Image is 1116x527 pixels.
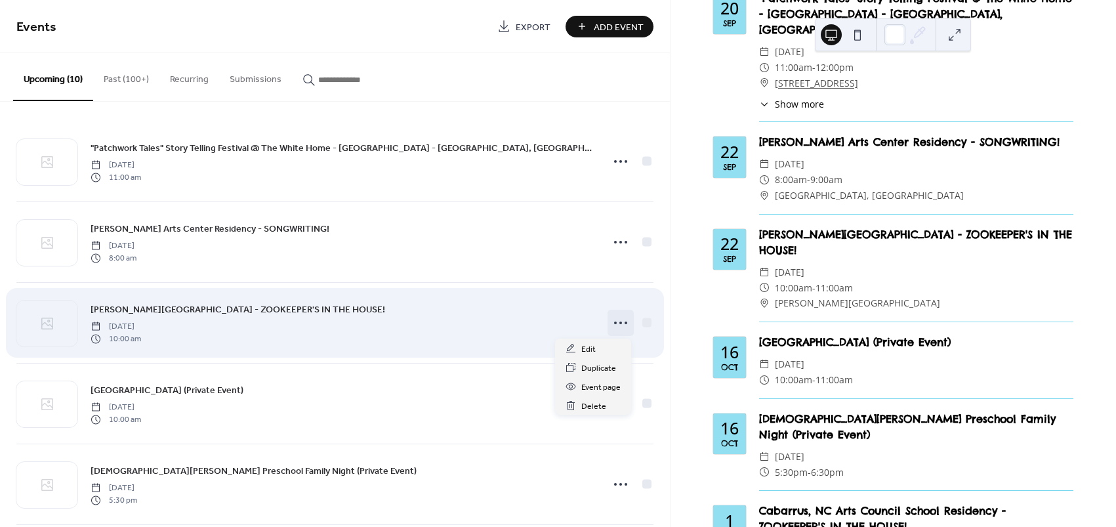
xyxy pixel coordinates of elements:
[812,372,816,388] span: -
[91,142,594,156] span: "Patchwork Tales" Story Telling Festival @ The White Home - [GEOGRAPHIC_DATA] - [GEOGRAPHIC_DATA]...
[759,334,1073,350] div: [GEOGRAPHIC_DATA] (Private Event)
[759,97,824,111] button: ​Show more
[816,372,853,388] span: 11:00am
[775,75,858,91] a: [STREET_ADDRESS]
[516,20,550,34] span: Export
[759,60,770,75] div: ​
[487,16,560,37] a: Export
[775,44,804,60] span: [DATE]
[581,381,621,394] span: Event page
[91,321,141,333] span: [DATE]
[721,363,738,371] div: Oct
[91,222,329,236] span: [PERSON_NAME] Arts Center Residency - SONGWRITING!
[91,140,594,156] a: "Patchwork Tales" Story Telling Festival @ The White Home - [GEOGRAPHIC_DATA] - [GEOGRAPHIC_DATA]...
[13,53,93,101] button: Upcoming (10)
[759,44,770,60] div: ​
[91,240,136,252] span: [DATE]
[775,280,812,296] span: 10:00am
[720,236,739,252] div: 22
[219,53,292,100] button: Submissions
[91,171,141,183] span: 11:00 am
[91,384,243,398] span: [GEOGRAPHIC_DATA] (Private Event)
[775,449,804,465] span: [DATE]
[759,372,770,388] div: ​
[723,163,736,171] div: Sep
[159,53,219,100] button: Recurring
[91,482,137,494] span: [DATE]
[581,400,606,413] span: Delete
[566,16,653,37] button: Add Event
[91,465,417,478] span: [DEMOGRAPHIC_DATA][PERSON_NAME] Preschool Family Night (Private Event)
[91,333,141,345] span: 10:00 am
[775,264,804,280] span: [DATE]
[811,465,844,480] span: 6:30pm
[91,159,141,171] span: [DATE]
[594,20,644,34] span: Add Event
[91,221,329,236] a: [PERSON_NAME] Arts Center Residency - SONGWRITING!
[723,19,736,28] div: Sep
[759,280,770,296] div: ​
[759,134,1073,150] div: [PERSON_NAME] Arts Center Residency - SONGWRITING!
[759,449,770,465] div: ​
[91,402,141,413] span: [DATE]
[759,411,1073,442] div: [DEMOGRAPHIC_DATA][PERSON_NAME] Preschool Family Night (Private Event)
[775,295,940,311] span: [PERSON_NAME][GEOGRAPHIC_DATA]
[581,343,596,356] span: Edit
[759,75,770,91] div: ​
[759,295,770,311] div: ​
[775,188,964,203] span: [GEOGRAPHIC_DATA], [GEOGRAPHIC_DATA]
[720,420,739,436] div: 16
[93,53,159,100] button: Past (100+)
[775,60,812,75] span: 11:00am
[810,172,842,188] span: 9:00am
[759,226,1073,258] div: [PERSON_NAME][GEOGRAPHIC_DATA] - ZOOKEEPER'S IN THE HOUSE!
[720,144,739,160] div: 22
[775,172,807,188] span: 8:00am
[812,60,816,75] span: -
[812,280,816,296] span: -
[759,172,770,188] div: ​
[775,97,824,111] span: Show more
[759,264,770,280] div: ​
[775,465,808,480] span: 5:30pm
[91,303,385,317] span: [PERSON_NAME][GEOGRAPHIC_DATA] - ZOOKEEPER'S IN THE HOUSE!
[775,372,812,388] span: 10:00am
[759,156,770,172] div: ​
[91,302,385,317] a: [PERSON_NAME][GEOGRAPHIC_DATA] - ZOOKEEPER'S IN THE HOUSE!
[816,60,854,75] span: 12:00pm
[759,97,770,111] div: ​
[807,172,810,188] span: -
[759,465,770,480] div: ​
[720,344,739,360] div: 16
[91,463,417,478] a: [DEMOGRAPHIC_DATA][PERSON_NAME] Preschool Family Night (Private Event)
[721,439,738,448] div: Oct
[723,255,736,263] div: Sep
[581,362,616,375] span: Duplicate
[91,383,243,398] a: [GEOGRAPHIC_DATA] (Private Event)
[816,280,853,296] span: 11:00am
[775,156,804,172] span: [DATE]
[775,356,804,372] span: [DATE]
[91,413,141,425] span: 10:00 am
[759,188,770,203] div: ​
[16,14,56,40] span: Events
[808,465,811,480] span: -
[759,356,770,372] div: ​
[91,252,136,264] span: 8:00 am
[91,494,137,506] span: 5:30 pm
